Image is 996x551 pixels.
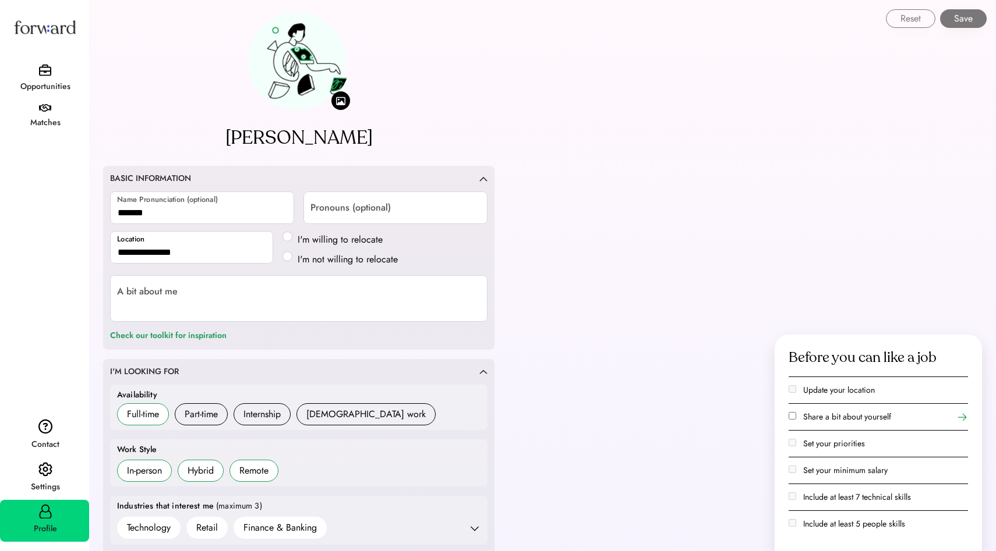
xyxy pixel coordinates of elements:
div: Matches [1,116,89,130]
div: Full-time [127,407,159,421]
div: Internship [243,407,281,421]
button: Reset [886,9,935,28]
label: I'm willing to relocate [294,233,401,247]
img: Forward logo [12,9,78,45]
img: caret-up.svg [479,369,488,375]
img: preview-avatar.png [248,12,350,110]
label: Include at least 5 people skills [803,518,905,529]
div: Retail [196,521,218,535]
img: handshake.svg [39,104,51,112]
label: I'm not willing to relocate [294,253,401,266]
div: BASIC INFORMATION [110,173,191,184]
div: Technology [127,521,171,535]
button: Save [940,9,987,28]
div: Remote [239,464,269,478]
img: briefcase.svg [39,64,51,76]
div: Finance & Banking [243,521,317,535]
div: In-person [127,464,162,478]
img: settings.svg [38,462,52,477]
div: I'M LOOKING FOR [110,366,179,378]
label: Update your location [803,384,875,396]
div: [DEMOGRAPHIC_DATA] work [306,407,426,421]
img: caret-up.svg [479,176,488,182]
div: Hybrid [188,464,214,478]
div: Availability [117,389,157,401]
div: Part-time [185,407,218,421]
div: Before you can like a job [789,349,937,367]
div: Contact [1,438,89,452]
label: Set your priorities [803,438,865,449]
label: Set your minimum salary [803,464,888,476]
div: Settings [1,480,89,494]
label: Share a bit about yourself [803,411,891,422]
img: contact.svg [38,419,52,434]
div: [PERSON_NAME] [225,124,373,152]
div: Opportunities [1,80,89,94]
div: Work Style [117,444,157,456]
div: Check our toolkit for inspiration [110,329,227,343]
div: Industries that interest me [117,500,214,512]
div: (maximum 3) [216,500,262,512]
label: Include at least 7 technical skills [803,491,911,503]
div: Profile [1,522,89,536]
